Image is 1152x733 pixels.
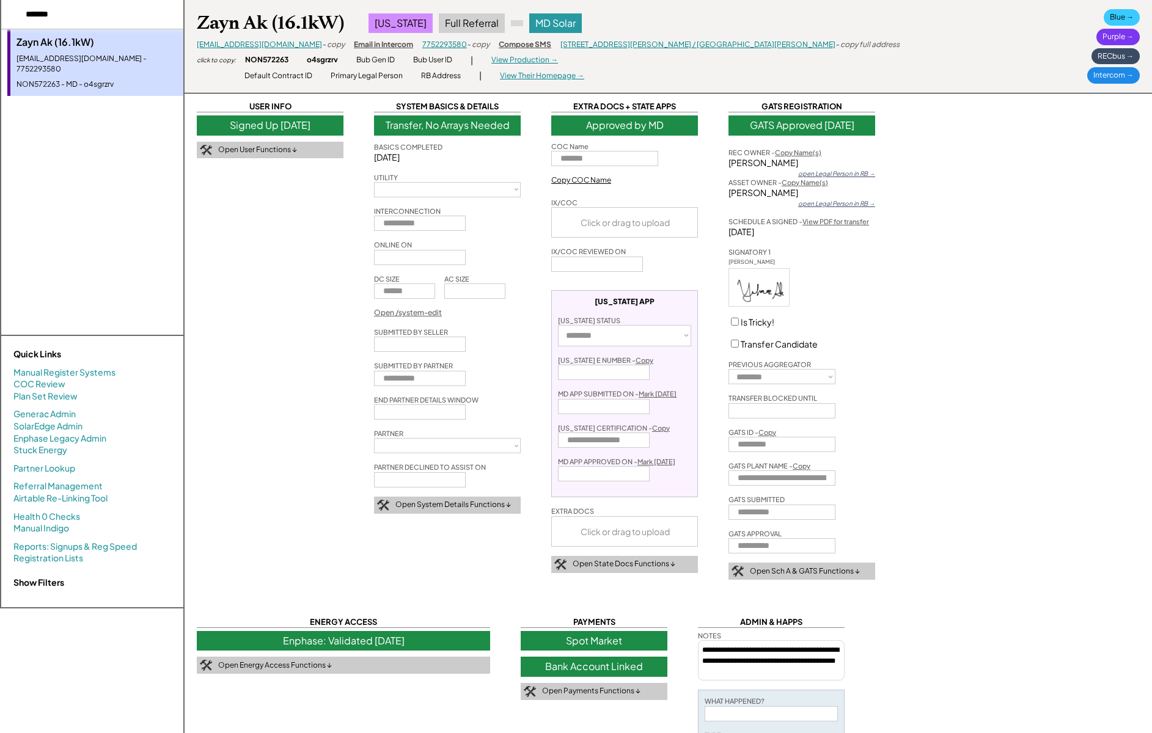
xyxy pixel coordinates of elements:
div: SUBMITTED BY PARTNER [374,361,453,370]
div: PREVIOUS AGGREGATOR [728,360,811,369]
div: [US_STATE] CERTIFICATION - [558,423,670,432]
div: RB Address [421,71,461,81]
div: [DATE] [728,226,875,238]
div: Email in Intercom [354,40,413,50]
div: [DATE] [374,151,521,164]
div: [US_STATE] STATUS [558,316,620,325]
div: NOTES [698,631,721,640]
div: | [479,70,482,82]
div: [PERSON_NAME] [728,157,875,169]
a: 7752293580 [422,40,467,49]
div: Spot Market [521,631,667,651]
a: Plan Set Review [13,390,78,403]
div: Open /system-edit [374,308,442,318]
div: Enphase: Validated [DATE] [197,631,490,651]
img: tool-icon.png [554,559,567,570]
div: Open State Docs Functions ↓ [573,559,675,569]
div: DC SIZE [374,274,400,283]
div: Approved by MD [551,115,698,135]
a: Health 0 Checks [13,511,80,523]
img: tool-icon.png [200,660,212,671]
div: GATS REGISTRATION [728,101,875,112]
div: View Production → [491,55,558,65]
a: Registration Lists [13,552,83,564]
div: Transfer, No Arrays Needed [374,115,521,135]
div: NON572263 [245,55,288,65]
div: EXTRA DOCS + STATE APPS [551,101,698,112]
div: [US_STATE] E NUMBER - [558,356,653,365]
div: [PERSON_NAME] [728,187,875,199]
div: RECbus → [1091,48,1140,65]
div: Full Referral [439,13,505,33]
div: SCHEDULE A SIGNED - [728,217,869,226]
div: Zayn Ak (16.1kW) [197,11,344,35]
u: Copy [758,428,776,436]
a: Reports: Signups & Reg Speed [13,541,137,553]
div: NON572263 - MD - o4sgrzrv [17,79,177,90]
a: COC Review [13,378,65,390]
img: tool-icon.png [200,145,212,156]
div: REC OWNER - [728,148,821,157]
div: Zayn Ak (16.1kW) [17,35,177,49]
a: Manual Register Systems [13,366,116,379]
div: ADMIN & HAPPS [698,616,845,628]
div: BASICS COMPLETED [374,142,442,151]
div: UTILITY [374,173,398,182]
img: tool-icon.png [732,566,744,577]
u: Mark [DATE] [639,390,677,398]
div: GATS SUBMITTED [728,495,785,504]
a: [EMAIL_ADDRESS][DOMAIN_NAME] [197,40,322,49]
div: GATS Approved [DATE] [728,115,875,135]
div: click to copy: [197,56,236,64]
div: Compose SMS [499,40,551,50]
div: [EMAIL_ADDRESS][DOMAIN_NAME] - 7752293580 [17,54,177,75]
div: Quick Links [13,348,136,360]
div: - copy [322,40,345,50]
div: Open Sch A & GATS Functions ↓ [750,566,860,577]
div: - copy [467,40,490,50]
div: EXTRA DOCS [551,506,594,516]
a: Generac Admin [13,408,76,420]
u: Copy [636,356,653,364]
div: MD APP APPROVED ON - [558,457,675,466]
label: Transfer Candidate [741,338,818,349]
div: [US_STATE] [369,13,433,33]
u: Copy Name(s) [775,148,821,156]
div: SYSTEM BASICS & DETAILS [374,101,521,112]
div: Click or drag to upload [552,208,699,237]
a: Enphase Legacy Admin [13,432,106,445]
div: Bub User ID [413,55,452,65]
div: AC SIZE [444,274,469,283]
div: Copy COC Name [551,175,611,186]
div: PARTNER [374,429,403,438]
div: IX/COC [551,198,578,207]
div: MD Solar [529,13,582,33]
div: ENERGY ACCESS [197,616,490,628]
div: | [471,54,473,67]
a: Referral Management [13,480,103,492]
div: GATS ID - [728,428,776,437]
a: View PDF for transfer [802,217,869,225]
div: GATS APPROVAL [728,529,782,538]
div: o4sgrzrv [307,55,338,65]
u: Mark [DATE] [637,458,675,465]
div: GATS PLANT NAME - [728,461,810,470]
div: Default Contract ID [244,71,312,81]
a: Airtable Re-Linking Tool [13,492,108,505]
div: open Legal Person in RB → [798,169,875,178]
div: END PARTNER DETAILS WINDOW [374,395,479,404]
div: COC Name [551,142,589,151]
div: Blue → [1104,9,1140,26]
div: ASSET OWNER - [728,178,828,187]
div: TRANSFER BLOCKED UNTIL [728,393,817,403]
u: Copy [793,462,810,470]
div: Purple → [1096,29,1140,45]
div: SUBMITTED BY SELLER [374,327,448,337]
div: Bank Account Linked [521,657,667,676]
div: INTERCONNECTION [374,206,441,216]
div: - copy full address [835,40,900,50]
a: [STREET_ADDRESS][PERSON_NAME] / [GEOGRAPHIC_DATA][PERSON_NAME] [560,40,835,49]
label: Is Tricky! [741,316,774,327]
div: [US_STATE] APP [595,297,655,307]
div: Open Energy Access Functions ↓ [218,660,332,671]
